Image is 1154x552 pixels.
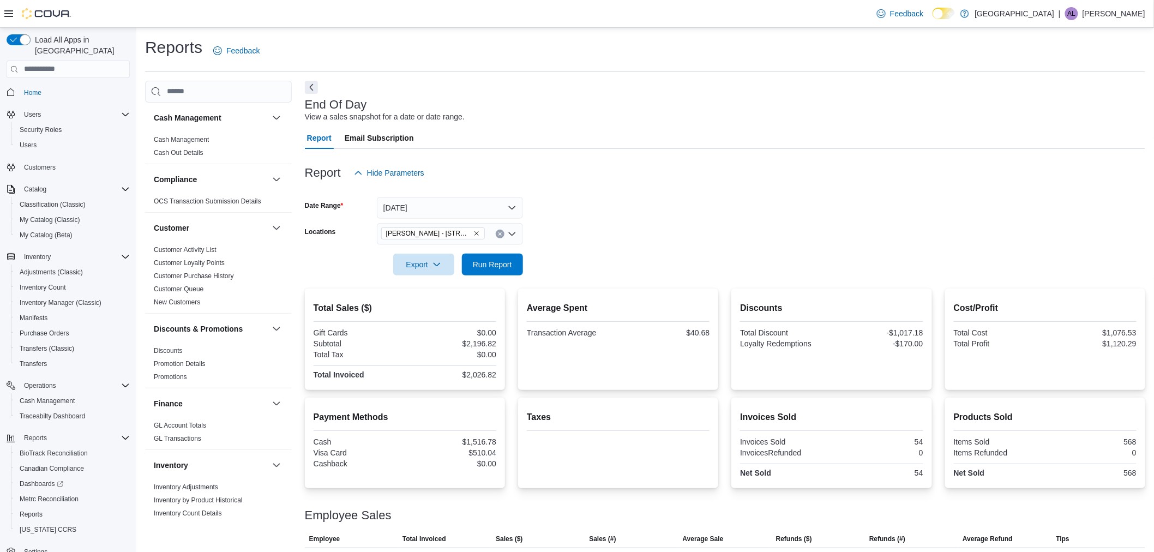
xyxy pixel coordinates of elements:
[270,322,283,335] button: Discounts & Promotions
[1047,469,1137,477] div: 568
[20,250,130,263] span: Inventory
[11,197,134,212] button: Classification (Classic)
[15,266,87,279] a: Adjustments (Classic)
[15,477,130,490] span: Dashboards
[11,491,134,507] button: Metrc Reconciliation
[305,81,318,94] button: Next
[154,346,183,355] span: Discounts
[1059,7,1061,20] p: |
[869,535,905,543] span: Refunds (#)
[270,459,283,472] button: Inventory
[20,495,79,503] span: Metrc Reconciliation
[154,285,203,293] span: Customer Queue
[154,360,206,368] a: Promotion Details
[305,509,392,522] h3: Employee Sales
[496,230,504,238] button: Clear input
[683,535,724,543] span: Average Sale
[20,141,37,149] span: Users
[15,477,68,490] a: Dashboards
[154,149,203,157] a: Cash Out Details
[154,223,189,233] h3: Customer
[314,437,403,446] div: Cash
[402,535,446,543] span: Total Invoiced
[305,111,465,123] div: View a sales snapshot for a date or date range.
[145,37,202,58] h1: Reports
[20,108,130,121] span: Users
[154,135,209,144] span: Cash Management
[145,419,292,449] div: Finance
[20,397,75,405] span: Cash Management
[15,462,130,475] span: Canadian Compliance
[314,459,403,468] div: Cashback
[2,85,134,100] button: Home
[954,448,1043,457] div: Items Refunded
[309,535,340,543] span: Employee
[154,496,243,505] span: Inventory by Product Historical
[589,535,616,543] span: Sales (#)
[20,298,101,307] span: Inventory Manager (Classic)
[1056,535,1069,543] span: Tips
[154,285,203,293] a: Customer Queue
[834,469,923,477] div: 54
[15,213,130,226] span: My Catalog (Classic)
[15,198,90,211] a: Classification (Classic)
[15,523,81,536] a: [US_STATE] CCRS
[11,265,134,280] button: Adjustments (Classic)
[145,344,292,388] div: Discounts & Promotions
[834,339,923,348] div: -$170.00
[776,535,812,543] span: Refunds ($)
[15,462,88,475] a: Canadian Compliance
[15,447,130,460] span: BioTrack Reconciliation
[954,328,1043,337] div: Total Cost
[154,112,221,123] h3: Cash Management
[145,243,292,313] div: Customer
[407,370,496,379] div: $2,026.82
[20,268,83,277] span: Adjustments (Classic)
[527,302,710,315] h2: Average Spent
[154,483,218,491] a: Inventory Adjustments
[890,8,923,19] span: Feedback
[305,227,336,236] label: Locations
[154,398,268,409] button: Finance
[834,328,923,337] div: -$1,017.18
[933,8,955,19] input: Dark Mode
[20,86,46,99] a: Home
[270,111,283,124] button: Cash Management
[15,229,130,242] span: My Catalog (Beta)
[2,107,134,122] button: Users
[154,509,222,517] a: Inventory Count Details
[154,174,268,185] button: Compliance
[154,259,225,267] a: Customer Loyalty Points
[508,230,516,238] button: Open list of options
[15,266,130,279] span: Adjustments (Classic)
[20,125,62,134] span: Security Roles
[20,379,61,392] button: Operations
[20,464,84,473] span: Canadian Compliance
[2,430,134,446] button: Reports
[154,434,201,443] span: GL Transactions
[15,327,74,340] a: Purchase Orders
[740,302,923,315] h2: Discounts
[740,328,830,337] div: Total Discount
[145,133,292,164] div: Cash Management
[11,122,134,137] button: Security Roles
[15,342,130,355] span: Transfers (Classic)
[24,185,46,194] span: Catalog
[226,45,260,56] span: Feedback
[154,136,209,143] a: Cash Management
[15,508,130,521] span: Reports
[407,350,496,359] div: $0.00
[621,328,710,337] div: $40.68
[15,296,106,309] a: Inventory Manager (Classic)
[11,326,134,341] button: Purchase Orders
[740,339,830,348] div: Loyalty Redemptions
[154,496,243,504] a: Inventory by Product Historical
[15,311,130,325] span: Manifests
[954,302,1137,315] h2: Cost/Profit
[154,272,234,280] a: Customer Purchase History
[314,350,403,359] div: Total Tax
[933,19,933,20] span: Dark Mode
[20,108,45,121] button: Users
[20,200,86,209] span: Classification (Classic)
[954,339,1043,348] div: Total Profit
